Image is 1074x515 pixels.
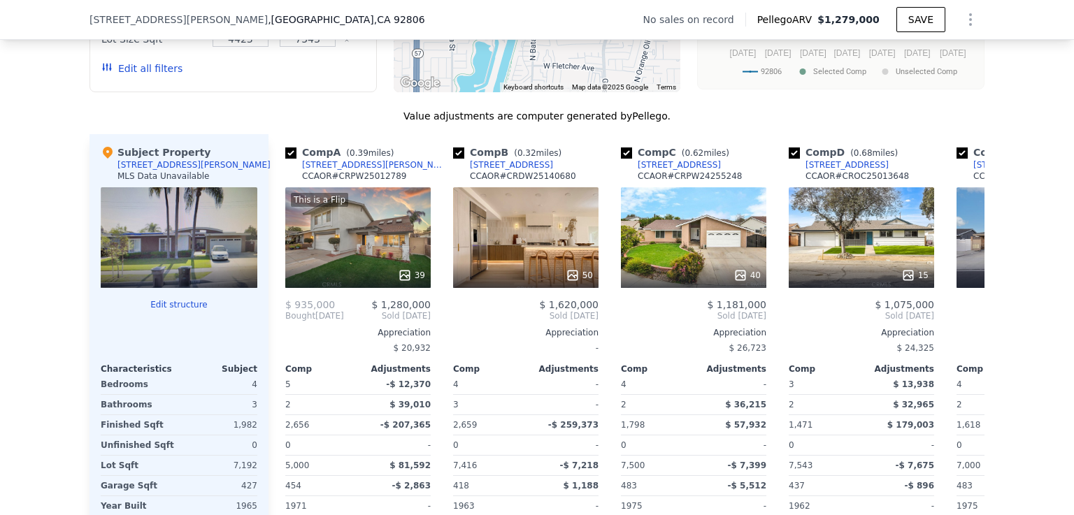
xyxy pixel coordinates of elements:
[529,395,599,414] div: -
[285,363,358,375] div: Comp
[957,481,973,491] span: 483
[854,148,873,158] span: 0.68
[182,435,257,455] div: 0
[896,7,945,32] button: SAVE
[539,299,599,310] span: $ 1,620,000
[696,375,766,394] div: -
[973,159,1057,171] div: [STREET_ADDRESS]
[789,481,805,491] span: 437
[887,420,934,430] span: $ 179,003
[503,82,564,92] button: Keyboard shortcuts
[564,481,599,491] span: $ 1,188
[179,363,257,375] div: Subject
[728,460,766,470] span: -$ 7,399
[453,338,599,358] div: -
[728,481,766,491] span: -$ 5,512
[789,440,794,450] span: 0
[725,420,766,430] span: $ 57,932
[453,395,523,414] div: 3
[864,435,934,455] div: -
[789,363,861,375] div: Comp
[394,343,431,353] span: $ 20,932
[896,460,934,470] span: -$ 7,675
[957,440,962,450] span: 0
[643,13,745,27] div: No sales on record
[89,13,268,27] span: [STREET_ADDRESS][PERSON_NAME]
[182,456,257,475] div: 7,192
[453,460,477,470] span: 7,416
[291,193,348,207] div: This is a Flip
[398,268,425,282] div: 39
[685,148,703,158] span: 0.62
[285,299,335,310] span: $ 935,000
[285,481,301,491] span: 454
[957,363,1029,375] div: Comp
[789,420,812,430] span: 1,471
[694,363,766,375] div: Adjustments
[566,268,593,282] div: 50
[386,379,431,389] span: -$ 12,370
[101,476,176,495] div: Garage Sqft
[638,171,743,182] div: CCAOR # CRPW24255248
[453,379,459,389] span: 4
[453,363,526,375] div: Comp
[268,13,424,27] span: , [GEOGRAPHIC_DATA]
[621,363,694,375] div: Comp
[302,171,407,182] div: CCAOR # CRPW25012789
[730,48,757,58] text: [DATE]
[470,171,576,182] div: CCAOR # CRDW25140680
[897,343,934,353] span: $ 24,325
[896,67,957,76] text: Unselected Comp
[517,148,536,158] span: 0.32
[101,375,176,394] div: Bedrooms
[397,74,443,92] a: Open this area in Google Maps (opens a new window)
[957,395,1026,414] div: 2
[789,327,934,338] div: Appreciation
[470,159,553,171] div: [STREET_ADDRESS]
[453,310,599,321] span: Sold [DATE]
[361,435,431,455] div: -
[621,310,766,321] span: Sold [DATE]
[453,327,599,338] div: Appreciation
[389,460,431,470] span: $ 81,592
[101,435,176,455] div: Unfinished Sqft
[957,379,962,389] span: 4
[392,481,431,491] span: -$ 2,863
[302,159,447,171] div: [STREET_ADDRESS][PERSON_NAME]
[182,375,257,394] div: 4
[285,159,447,171] a: [STREET_ADDRESS][PERSON_NAME]
[101,415,176,435] div: Finished Sqft
[621,327,766,338] div: Appreciation
[621,379,626,389] span: 4
[285,440,291,450] span: 0
[621,481,637,491] span: 483
[285,379,291,389] span: 5
[729,343,766,353] span: $ 26,723
[344,310,431,321] span: Sold [DATE]
[789,145,903,159] div: Comp D
[453,159,553,171] a: [STREET_ADDRESS]
[869,48,896,58] text: [DATE]
[117,159,271,171] div: [STREET_ADDRESS][PERSON_NAME]
[904,48,931,58] text: [DATE]
[621,145,735,159] div: Comp C
[560,460,599,470] span: -$ 7,218
[765,48,792,58] text: [DATE]
[845,148,903,158] span: ( miles)
[101,145,210,159] div: Subject Property
[101,61,182,75] button: Edit all filters
[638,159,721,171] div: [STREET_ADDRESS]
[371,299,431,310] span: $ 1,280,000
[508,148,567,158] span: ( miles)
[341,148,399,158] span: ( miles)
[940,48,966,58] text: [DATE]
[572,83,648,91] span: Map data ©2025 Google
[707,299,766,310] span: $ 1,181,000
[529,375,599,394] div: -
[285,310,315,321] span: Bought
[834,48,861,58] text: [DATE]
[453,145,567,159] div: Comp B
[621,395,691,414] div: 2
[621,460,645,470] span: 7,500
[696,435,766,455] div: -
